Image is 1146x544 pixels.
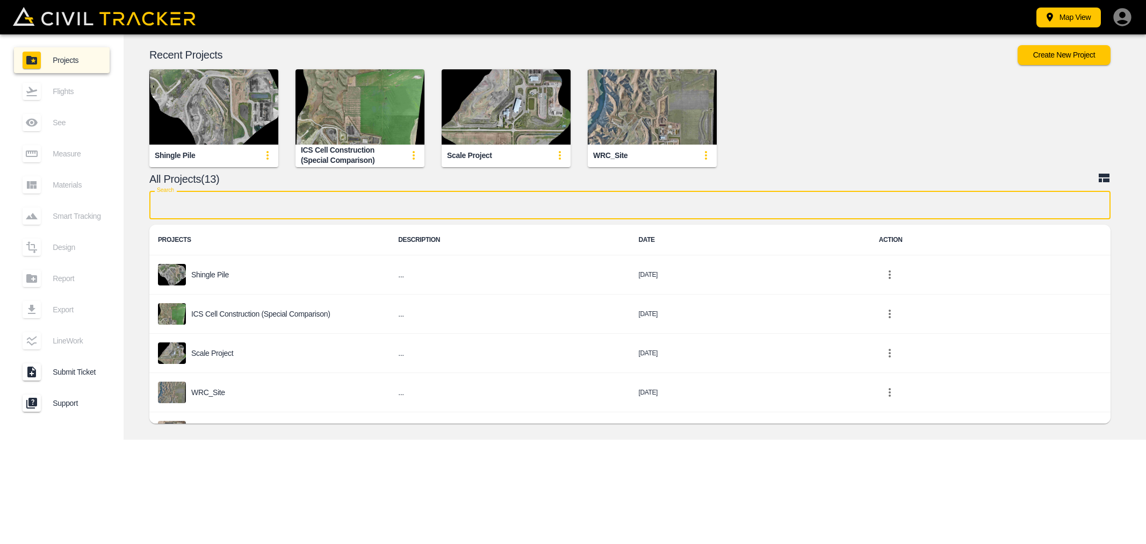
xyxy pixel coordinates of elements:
[191,388,225,397] p: WRC_Site
[191,310,330,318] p: ICS Cell Construction (Special Comparison)
[630,334,870,373] td: [DATE]
[53,56,101,65] span: Projects
[630,373,870,412] td: [DATE]
[158,264,186,285] img: project-image
[13,7,196,26] img: Civil Tracker
[398,347,621,360] h6: ...
[398,307,621,321] h6: ...
[398,268,621,282] h6: ...
[158,382,186,403] img: project-image
[191,349,233,357] p: Scale Project
[191,270,229,279] p: Shingle Pile
[53,368,101,376] span: Submit Ticket
[301,145,403,165] div: ICS Cell Construction (Special Comparison)
[158,342,186,364] img: project-image
[149,69,278,145] img: Shingle Pile
[1036,8,1101,27] button: Map View
[447,151,492,161] div: Scale Project
[695,145,717,166] button: update-card-details
[53,399,101,407] span: Support
[870,225,1111,255] th: ACTION
[398,386,621,399] h6: ...
[403,145,424,166] button: update-card-details
[149,175,1098,183] p: All Projects(13)
[257,145,278,166] button: update-card-details
[630,225,870,255] th: DATE
[630,295,870,334] td: [DATE]
[593,151,628,161] div: WRC_Site
[155,151,195,161] div: Shingle Pile
[14,390,110,416] a: Support
[295,69,424,145] img: ICS Cell Construction (Special Comparison)
[158,421,186,442] img: project-image
[630,255,870,295] td: [DATE]
[149,51,1018,59] p: Recent Projects
[14,359,110,385] a: Submit Ticket
[442,69,571,145] img: Scale Project
[1018,45,1111,65] button: Create New Project
[630,412,870,452] td: [DATE]
[549,145,571,166] button: update-card-details
[14,47,110,73] a: Projects
[390,225,630,255] th: DESCRIPTION
[149,225,390,255] th: PROJECTS
[588,69,717,145] img: WRC_Site
[158,303,186,325] img: project-image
